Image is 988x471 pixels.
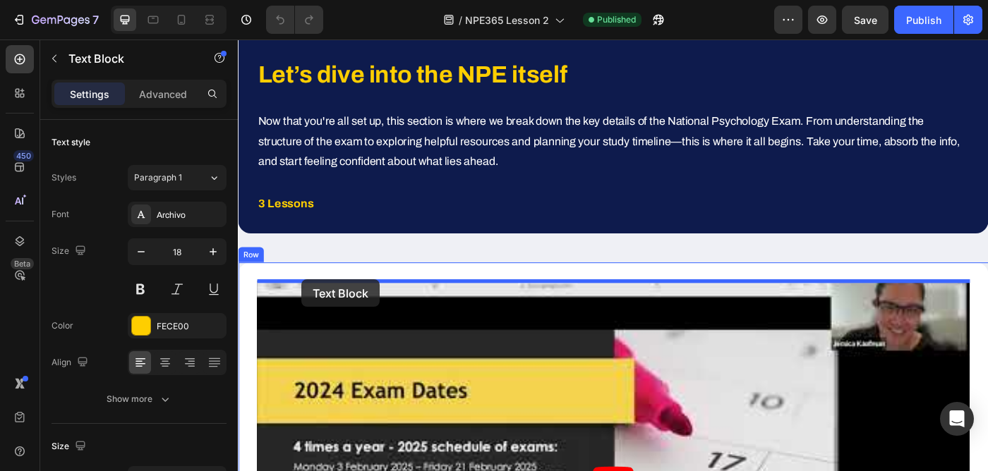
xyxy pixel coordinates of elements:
span: NPE365 Lesson 2 [465,13,549,27]
div: Open Intercom Messenger [940,402,974,436]
div: 450 [13,150,34,161]
div: Color [52,319,73,332]
button: Save [842,6,888,34]
div: Beta [11,258,34,269]
div: Text style [52,136,90,149]
div: Archivo [157,209,223,221]
div: Show more [107,392,172,406]
button: Publish [894,6,953,34]
p: Settings [70,87,109,102]
p: 7 [92,11,99,28]
span: Published [597,13,636,26]
span: Save [854,14,877,26]
button: 7 [6,6,105,34]
div: FECE00 [157,320,223,333]
span: / [459,13,462,27]
div: Undo/Redo [266,6,323,34]
button: Show more [52,386,227,412]
div: Size [52,242,89,261]
p: Advanced [139,87,187,102]
span: Paragraph 1 [134,171,182,184]
iframe: Design area [238,39,988,471]
div: Font [52,208,69,221]
button: Paragraph 1 [128,165,227,190]
div: Styles [52,171,76,184]
p: Text Block [68,50,188,67]
div: Publish [906,13,941,27]
div: Size [52,437,89,456]
div: Align [52,353,91,372]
